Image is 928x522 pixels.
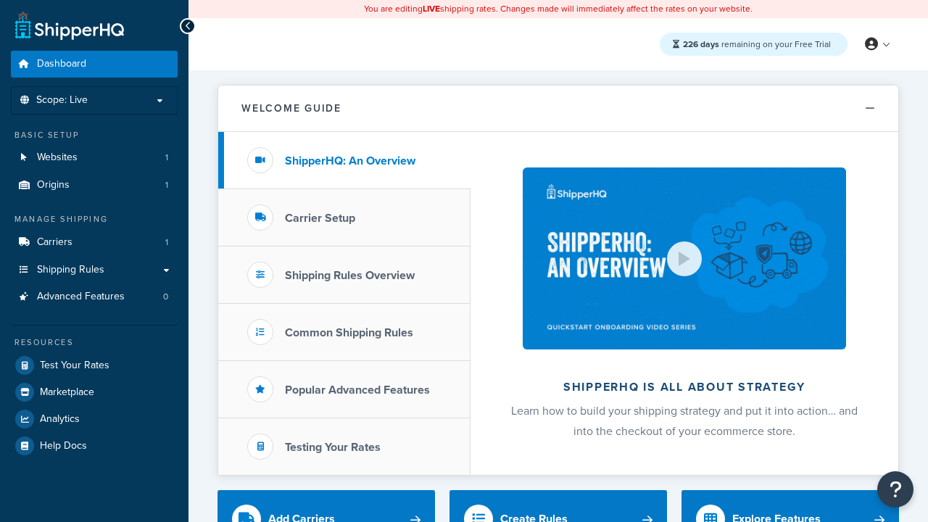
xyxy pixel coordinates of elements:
[11,172,178,199] li: Origins
[11,352,178,378] a: Test Your Rates
[285,154,415,167] h3: ShipperHQ: An Overview
[37,236,72,249] span: Carriers
[163,291,168,303] span: 0
[877,471,913,507] button: Open Resource Center
[241,103,341,114] h2: Welcome Guide
[11,433,178,459] a: Help Docs
[40,386,94,399] span: Marketplace
[37,58,86,70] span: Dashboard
[37,179,70,191] span: Origins
[285,326,413,339] h3: Common Shipping Rules
[285,384,430,397] h3: Popular Advanced Features
[11,129,178,141] div: Basic Setup
[40,413,80,426] span: Analytics
[11,213,178,225] div: Manage Shipping
[37,264,104,276] span: Shipping Rules
[11,229,178,256] a: Carriers1
[11,51,178,78] a: Dashboard
[37,291,125,303] span: Advanced Features
[11,172,178,199] a: Origins1
[165,152,168,164] span: 1
[511,402,858,439] span: Learn how to build your shipping strategy and put it into action… and into the checkout of your e...
[11,144,178,171] a: Websites1
[285,441,381,454] h3: Testing Your Rates
[523,167,846,349] img: ShipperHQ is all about strategy
[509,381,860,394] h2: ShipperHQ is all about strategy
[165,236,168,249] span: 1
[423,2,440,15] b: LIVE
[11,257,178,283] a: Shipping Rules
[11,379,178,405] a: Marketplace
[37,152,78,164] span: Websites
[285,269,415,282] h3: Shipping Rules Overview
[40,440,87,452] span: Help Docs
[11,229,178,256] li: Carriers
[11,406,178,432] a: Analytics
[36,94,88,107] span: Scope: Live
[165,179,168,191] span: 1
[683,38,719,51] strong: 226 days
[683,38,831,51] span: remaining on your Free Trial
[11,283,178,310] li: Advanced Features
[285,212,355,225] h3: Carrier Setup
[11,336,178,349] div: Resources
[218,86,898,132] button: Welcome Guide
[11,144,178,171] li: Websites
[11,283,178,310] a: Advanced Features0
[40,360,109,372] span: Test Your Rates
